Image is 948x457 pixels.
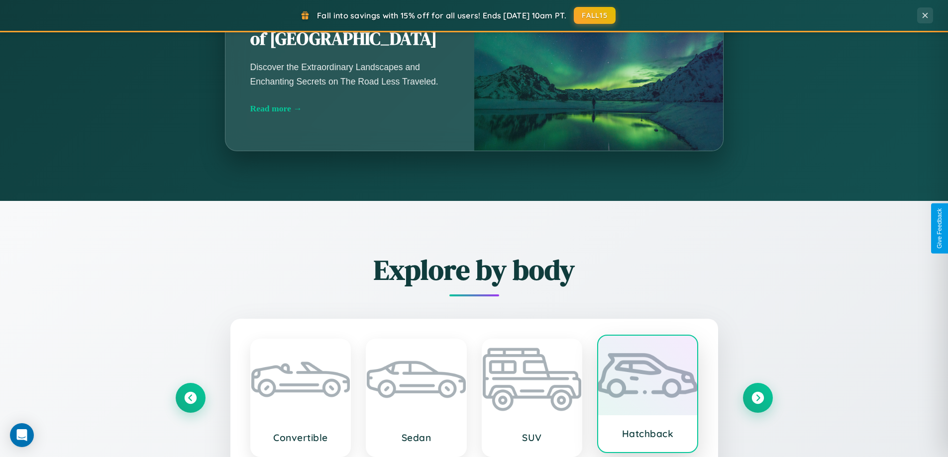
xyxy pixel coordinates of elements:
div: Read more → [250,103,449,114]
h3: Hatchback [608,428,687,440]
h3: Sedan [377,432,456,444]
h3: SUV [493,432,572,444]
button: FALL15 [574,7,616,24]
p: Discover the Extraordinary Landscapes and Enchanting Secrets on The Road Less Traveled. [250,60,449,88]
h2: Explore by body [176,251,773,289]
h3: Convertible [261,432,340,444]
div: Give Feedback [936,208,943,249]
span: Fall into savings with 15% off for all users! Ends [DATE] 10am PT. [317,10,566,20]
div: Open Intercom Messenger [10,423,34,447]
h2: Unearthing the Mystique of [GEOGRAPHIC_DATA] [250,5,449,51]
